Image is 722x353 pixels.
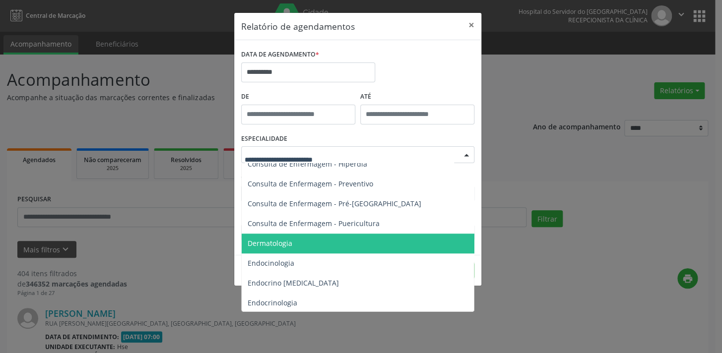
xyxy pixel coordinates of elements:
[248,159,367,169] span: Consulta de Enfermagem - Hiperdia
[248,199,421,208] span: Consulta de Enfermagem - Pré-[GEOGRAPHIC_DATA]
[248,298,297,307] span: Endocrinologia
[248,278,339,288] span: Endocrino [MEDICAL_DATA]
[461,13,481,37] button: Close
[241,20,355,33] h5: Relatório de agendamentos
[248,258,294,268] span: Endocinologia
[241,131,287,147] label: ESPECIALIDADE
[241,47,319,62] label: DATA DE AGENDAMENTO
[248,238,292,248] span: Dermatologia
[248,219,380,228] span: Consulta de Enfermagem - Puericultura
[248,179,373,188] span: Consulta de Enfermagem - Preventivo
[360,89,474,105] label: ATÉ
[241,89,355,105] label: De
